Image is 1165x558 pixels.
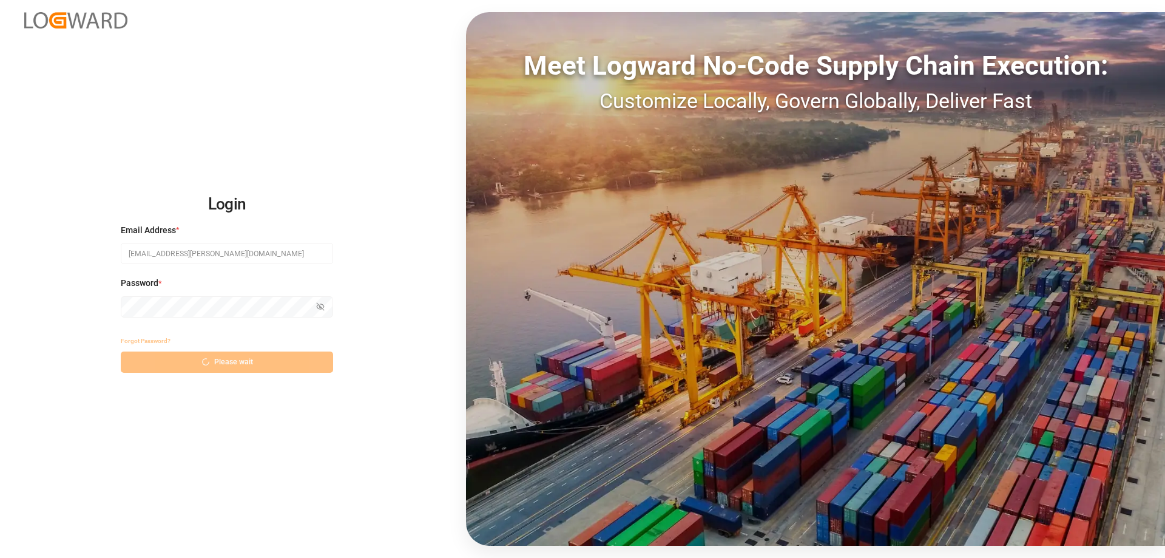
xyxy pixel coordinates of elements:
input: Enter your email [121,243,333,264]
img: Logward_new_orange.png [24,12,127,29]
span: Email Address [121,224,176,237]
h2: Login [121,185,333,224]
div: Meet Logward No-Code Supply Chain Execution: [466,46,1165,86]
span: Password [121,277,158,290]
div: Customize Locally, Govern Globally, Deliver Fast [466,86,1165,117]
